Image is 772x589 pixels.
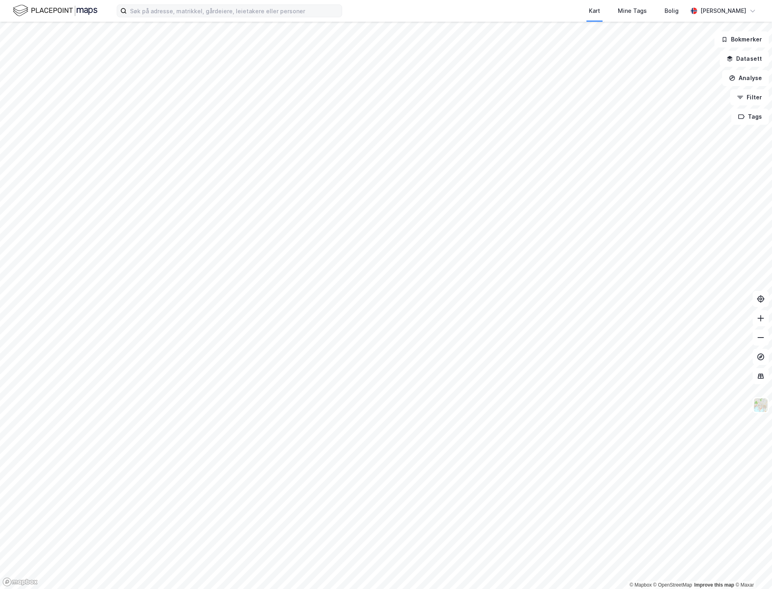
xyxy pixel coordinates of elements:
[732,550,772,589] iframe: Chat Widget
[589,6,600,16] div: Kart
[618,6,647,16] div: Mine Tags
[732,550,772,589] div: Kontrollprogram for chat
[127,5,342,17] input: Søk på adresse, matrikkel, gårdeiere, leietakere eller personer
[665,6,679,16] div: Bolig
[700,6,746,16] div: [PERSON_NAME]
[13,4,97,18] img: logo.f888ab2527a4732fd821a326f86c7f29.svg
